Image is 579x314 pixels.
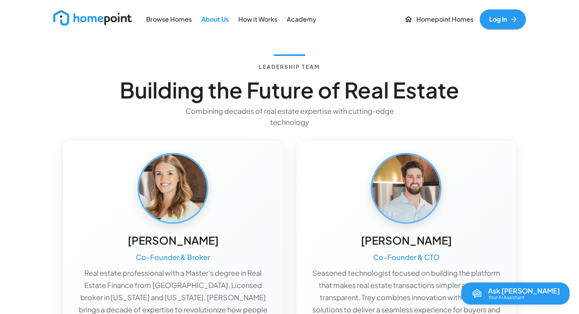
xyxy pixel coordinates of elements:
[171,106,408,127] p: Combining decades of real estate expertise with cutting-edge technology
[143,10,195,28] a: Browse Homes
[128,233,219,248] h5: [PERSON_NAME]
[53,10,132,26] img: new_logo_light.png
[373,251,440,264] h6: Co-Founder & CTO
[120,77,459,102] h3: Building the Future of Real Estate
[238,15,277,24] p: How it Works
[488,287,560,295] p: Ask [PERSON_NAME]
[480,9,526,29] a: Log In
[361,233,452,248] h5: [PERSON_NAME]
[235,10,280,28] a: How it Works
[201,15,229,24] p: About Us
[139,154,207,222] img: Caroline McMeans
[198,10,232,28] a: About Us
[136,251,210,264] h6: Co-Founder & Broker
[471,287,483,300] img: Reva
[287,15,316,24] p: Academy
[488,295,525,300] p: Your AI Assistant
[401,9,477,29] a: Homepoint Homes
[416,15,473,24] p: Homepoint Homes
[259,62,320,71] h6: Leadership Team
[284,10,319,28] a: Academy
[461,282,570,305] button: Open chat with Reva
[372,154,440,222] img: Trey McMeans
[146,15,192,24] p: Browse Homes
